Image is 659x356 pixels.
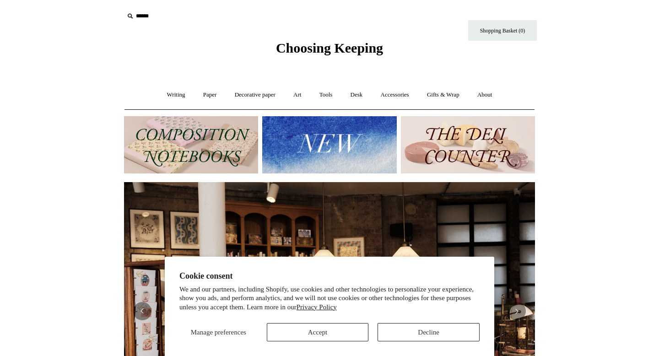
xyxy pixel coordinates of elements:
a: Art [285,83,309,107]
button: Accept [267,323,369,341]
a: Paper [195,83,225,107]
a: Desk [342,83,371,107]
h2: Cookie consent [179,271,480,281]
a: Decorative paper [227,83,284,107]
button: Manage preferences [179,323,258,341]
img: New.jpg__PID:f73bdf93-380a-4a35-bcfe-7823039498e1 [262,116,396,173]
a: Shopping Basket (0) [468,20,537,41]
span: Manage preferences [191,329,246,336]
a: Gifts & Wrap [419,83,468,107]
a: Choosing Keeping [276,48,383,54]
button: Decline [378,323,480,341]
button: Next [508,302,526,320]
button: Previous [133,302,151,320]
a: Privacy Policy [297,303,337,311]
a: Writing [159,83,194,107]
a: About [469,83,501,107]
p: We and our partners, including Shopify, use cookies and other technologies to personalize your ex... [179,285,480,312]
span: Choosing Keeping [276,40,383,55]
a: Accessories [373,83,417,107]
img: The Deli Counter [401,116,535,173]
img: 202302 Composition ledgers.jpg__PID:69722ee6-fa44-49dd-a067-31375e5d54ec [124,116,258,173]
a: Tools [311,83,341,107]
